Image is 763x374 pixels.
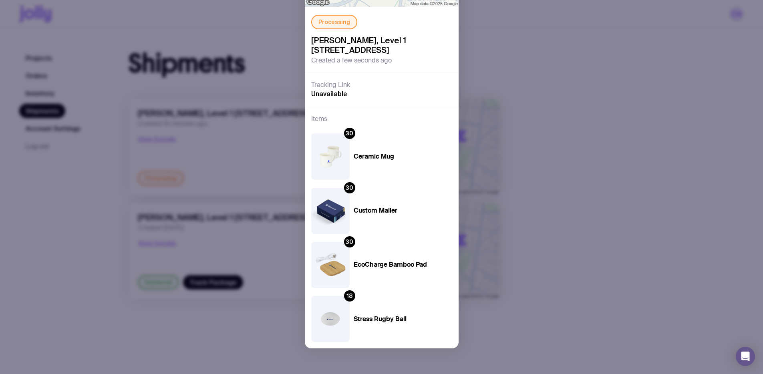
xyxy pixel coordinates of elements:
span: Created a few seconds ago [311,56,392,64]
div: 30 [344,236,355,247]
div: 18 [344,290,355,302]
div: Open Intercom Messenger [736,347,755,366]
div: 30 [344,128,355,139]
span: [PERSON_NAME], Level 1 [STREET_ADDRESS] [311,36,452,55]
h4: EcoCharge Bamboo Pad [354,261,427,269]
h3: Tracking Link [311,81,350,89]
h3: Items [311,114,327,124]
div: Processing [311,15,357,29]
h4: Ceramic Mug [354,153,427,161]
div: 30 [344,182,355,193]
h4: Stress Rugby Ball [354,315,427,323]
span: Unavailable [311,90,347,98]
h4: Custom Mailer [354,207,427,215]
